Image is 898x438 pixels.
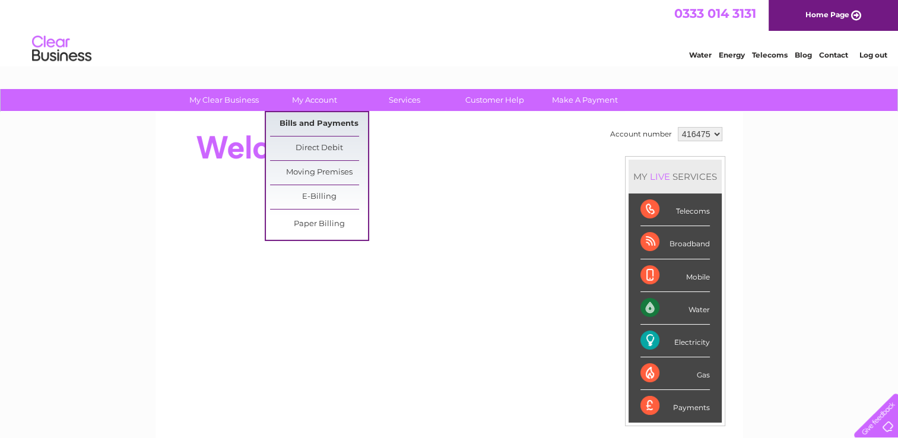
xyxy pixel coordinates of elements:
div: LIVE [648,171,672,182]
div: Gas [640,357,710,390]
a: 0333 014 3131 [674,6,756,21]
img: logo.png [31,31,92,67]
div: MY SERVICES [629,160,722,193]
a: Water [689,50,712,59]
a: Customer Help [446,89,544,111]
div: Payments [640,390,710,422]
a: Telecoms [752,50,788,59]
a: My Account [265,89,363,111]
div: Telecoms [640,193,710,226]
div: Broadband [640,226,710,259]
a: Log out [859,50,887,59]
a: Contact [819,50,848,59]
a: My Clear Business [175,89,273,111]
a: Make A Payment [536,89,634,111]
a: Services [356,89,453,111]
a: Energy [719,50,745,59]
a: E-Billing [270,185,368,209]
a: Moving Premises [270,161,368,185]
a: Direct Debit [270,137,368,160]
a: Paper Billing [270,212,368,236]
a: Bills and Payments [270,112,368,136]
td: Account number [607,124,675,144]
div: Clear Business is a trading name of Verastar Limited (registered in [GEOGRAPHIC_DATA] No. 3667643... [169,7,730,58]
div: Electricity [640,325,710,357]
div: Water [640,292,710,325]
div: Mobile [640,259,710,292]
a: Blog [795,50,812,59]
